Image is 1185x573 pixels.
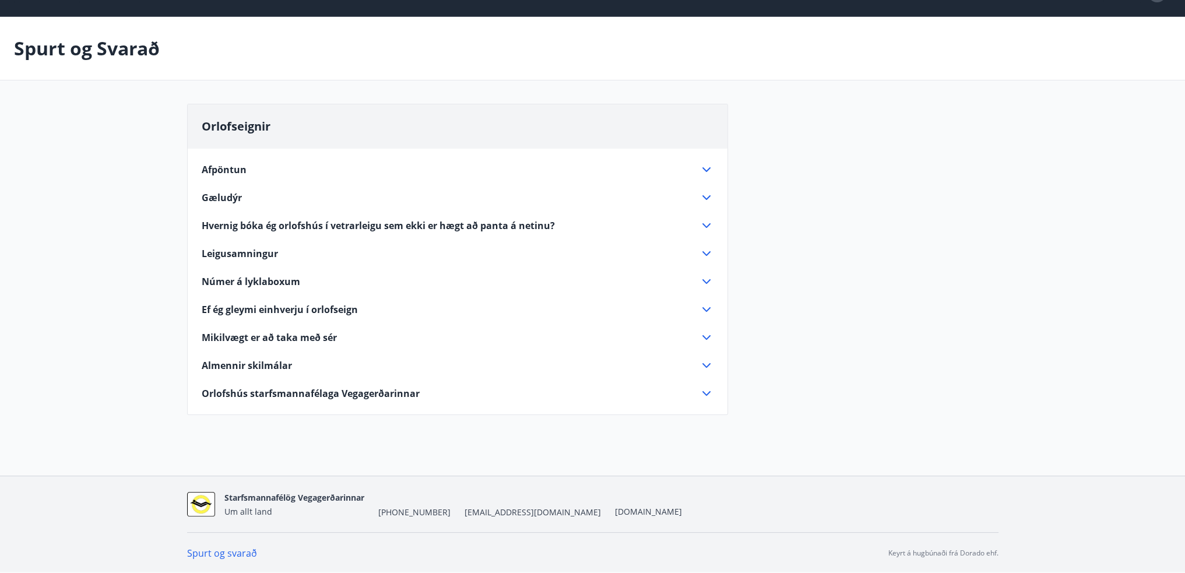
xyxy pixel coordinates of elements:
[202,359,292,372] span: Almennir skilmálar
[202,118,270,134] span: Orlofseignir
[202,358,713,372] div: Almennir skilmálar
[202,331,713,344] div: Mikilvægt er að taka með sér
[202,163,713,177] div: Afpöntun
[187,492,215,517] img: suBotUq1GBnnm8aIt3p4JrVVQbDVnVd9Xe71I8RX.jpg
[202,191,242,204] span: Gæludýr
[202,386,713,400] div: Orlofshús starfsmannafélaga Vegagerðarinnar
[202,247,278,260] span: Leigusamningur
[224,506,272,517] span: Um allt land
[202,387,420,400] span: Orlofshús starfsmannafélaga Vegagerðarinnar
[465,507,601,518] span: [EMAIL_ADDRESS][DOMAIN_NAME]
[202,191,713,205] div: Gæludýr
[202,163,247,176] span: Afpöntun
[202,331,337,344] span: Mikilvægt er að taka með sér
[888,548,998,558] p: Keyrt á hugbúnaði frá Dorado ehf.
[615,506,682,517] a: [DOMAIN_NAME]
[202,219,555,232] span: Hvernig bóka ég orlofshús í vetrarleigu sem ekki er hægt að panta á netinu?
[202,303,713,317] div: Ef ég gleymi einhverju í orlofseign
[224,492,364,503] span: Starfsmannafélög Vegagerðarinnar
[378,507,451,518] span: [PHONE_NUMBER]
[202,247,713,261] div: Leigusamningur
[14,36,160,61] p: Spurt og Svarað
[202,275,713,289] div: Númer á lyklaboxum
[202,275,300,288] span: Númer á lyklaboxum
[202,219,713,233] div: Hvernig bóka ég orlofshús í vetrarleigu sem ekki er hægt að panta á netinu?
[187,547,257,560] a: Spurt og svarað
[202,303,358,316] span: Ef ég gleymi einhverju í orlofseign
